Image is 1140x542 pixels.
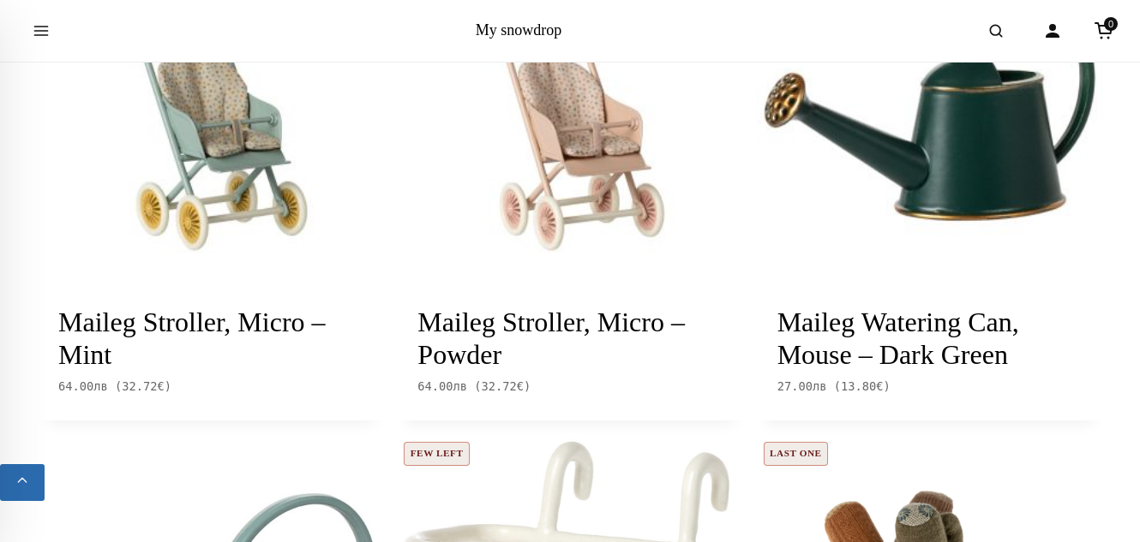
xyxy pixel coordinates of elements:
span: лв [93,379,108,393]
span: ( ) [834,379,891,393]
span: € [517,379,524,393]
span: 27.00 [777,379,827,393]
span: лв [813,379,827,393]
a: Cart [1085,12,1123,50]
a: Maileg Stroller, Micro – Powder [417,307,685,370]
span: ( ) [474,379,531,393]
button: Open search [972,7,1020,55]
a: Account [1034,12,1071,50]
span: 32.72 [122,379,165,393]
a: Maileg Watering Can, Mouse – Dark Green [777,307,1019,370]
span: 0 [1104,17,1118,31]
a: My snowdrop [476,21,562,39]
span: лв [453,379,468,393]
span: € [158,379,165,393]
span: 13.80 [841,379,884,393]
button: Open menu [17,7,65,55]
span: € [876,379,883,393]
span: 64.00 [58,379,108,393]
span: 32.72 [482,379,525,393]
span: 64.00 [417,379,467,393]
a: Maileg Stroller, Micro – Mint [58,307,326,370]
span: ( ) [115,379,171,393]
